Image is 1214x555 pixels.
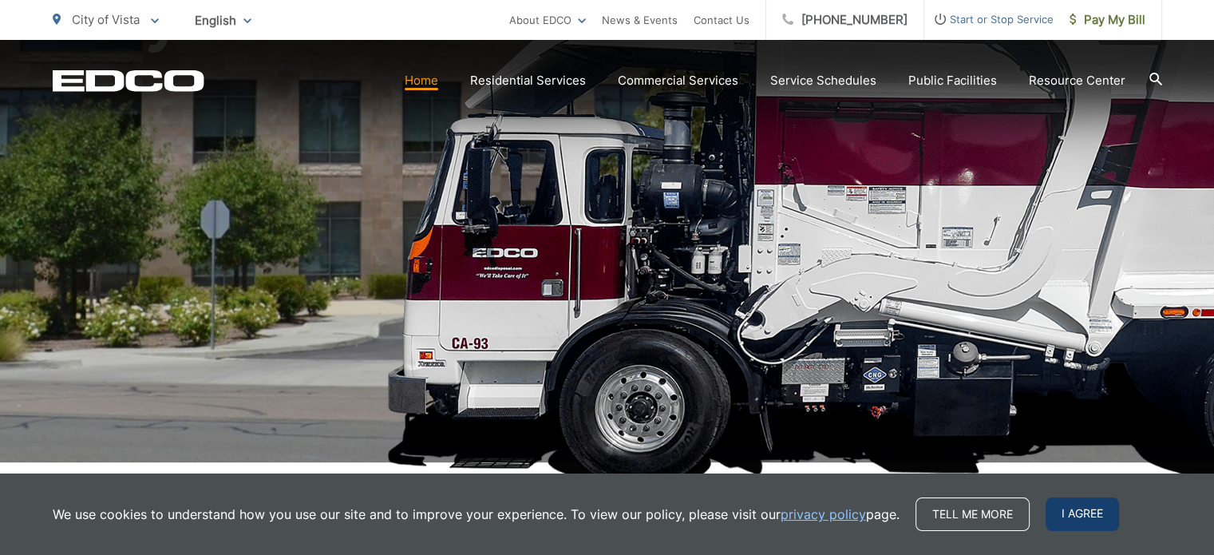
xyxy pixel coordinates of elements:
a: privacy policy [781,505,866,524]
a: Service Schedules [770,71,876,90]
span: I agree [1046,498,1119,531]
span: Pay My Bill [1070,10,1145,30]
a: Home [405,71,438,90]
a: Tell me more [915,498,1030,531]
p: We use cookies to understand how you use our site and to improve your experience. To view our pol... [53,505,900,524]
a: News & Events [602,10,678,30]
a: EDCD logo. Return to the homepage. [53,69,204,92]
span: English [183,6,263,34]
a: Commercial Services [618,71,738,90]
a: Resource Center [1029,71,1125,90]
a: Contact Us [694,10,749,30]
a: Residential Services [470,71,586,90]
a: About EDCO [509,10,586,30]
span: City of Vista [72,12,140,27]
a: Public Facilities [908,71,997,90]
